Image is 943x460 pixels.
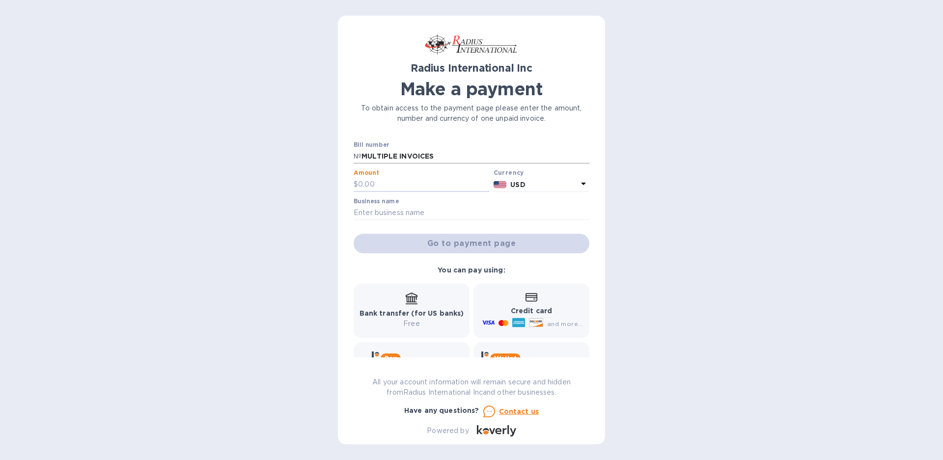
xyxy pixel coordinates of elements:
[354,103,589,124] p: To obtain access to the payment page please enter the amount, number and currency of one unpaid i...
[494,169,524,176] b: Currency
[411,62,532,74] b: Radius International Inc
[499,407,539,415] u: Contact us
[360,309,464,317] b: Bank transfer (for US banks)
[438,266,505,274] b: You can pay using:
[360,319,464,329] p: Free
[511,307,552,315] b: Credit card
[361,149,589,164] input: Enter bill number
[354,151,361,162] p: №
[385,354,397,362] b: Pay
[354,206,589,220] input: Enter business name
[354,142,389,148] label: Bill number
[494,354,517,362] b: Wallet
[427,426,469,436] p: Powered by
[354,79,589,99] h1: Make a payment
[354,198,399,204] label: Business name
[494,181,507,188] img: USD
[547,320,583,327] span: and more...
[354,377,589,398] p: All your account information will remain secure and hidden from Radius International Inc and othe...
[404,406,479,414] b: Have any questions?
[354,170,379,176] label: Amount
[358,177,490,192] input: 0.00
[510,181,525,189] b: USD
[354,179,358,189] p: $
